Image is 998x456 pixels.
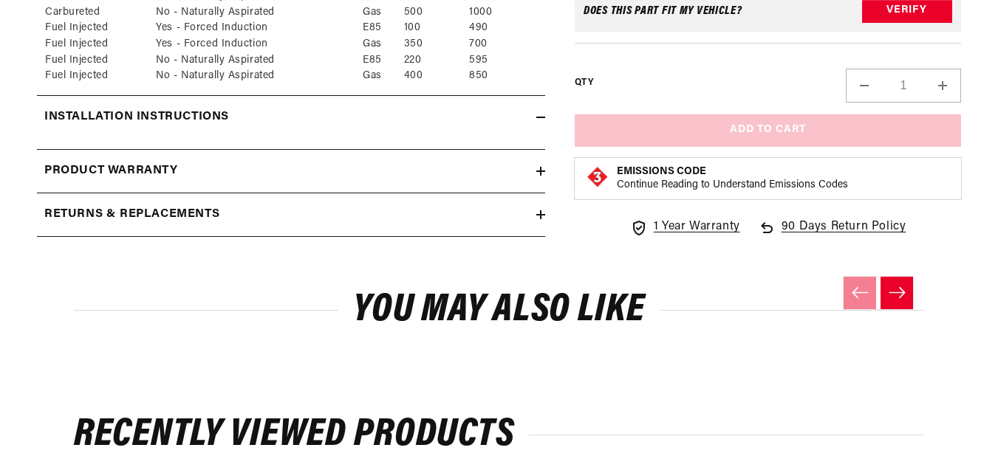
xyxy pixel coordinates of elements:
[44,36,155,52] td: Fuel Injected
[468,52,538,69] td: 595
[468,4,538,21] td: 1000
[403,52,469,69] td: 220
[468,36,538,52] td: 700
[586,165,609,189] img: Emissions code
[403,20,469,36] td: 100
[362,68,403,84] td: Gas
[654,218,740,237] span: 1 Year Warranty
[575,77,593,89] label: QTY
[617,165,848,192] button: Emissions CodeContinue Reading to Understand Emissions Codes
[155,20,362,36] td: Yes - Forced Induction
[44,68,155,84] td: Fuel Injected
[617,166,706,177] strong: Emissions Code
[403,4,469,21] td: 500
[37,96,545,139] summary: Installation Instructions
[44,108,229,127] h2: Installation Instructions
[74,293,924,328] h2: You may also like
[44,4,155,21] td: Carbureted
[362,52,403,69] td: E85
[44,20,155,36] td: Fuel Injected
[44,162,178,181] h2: Product warranty
[155,52,362,69] td: No - Naturally Aspirated
[155,36,362,52] td: Yes - Forced Induction
[155,68,362,84] td: No - Naturally Aspirated
[881,277,913,309] button: Next slide
[37,150,545,193] summary: Product warranty
[37,193,545,236] summary: Returns & replacements
[468,68,538,84] td: 850
[44,52,155,69] td: Fuel Injected
[403,68,469,84] td: 400
[362,4,403,21] td: Gas
[782,218,906,252] span: 90 Days Return Policy
[44,205,219,224] h2: Returns & replacements
[362,20,403,36] td: E85
[617,179,848,192] p: Continue Reading to Understand Emissions Codes
[362,36,403,52] td: Gas
[844,277,876,309] button: Previous slide
[584,4,742,16] div: Does This part fit My vehicle?
[630,218,740,237] a: 1 Year Warranty
[403,36,469,52] td: 350
[468,20,538,36] td: 490
[758,218,906,252] a: 90 Days Return Policy
[155,4,362,21] td: No - Naturally Aspirated
[74,418,924,452] h2: Recently Viewed Products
